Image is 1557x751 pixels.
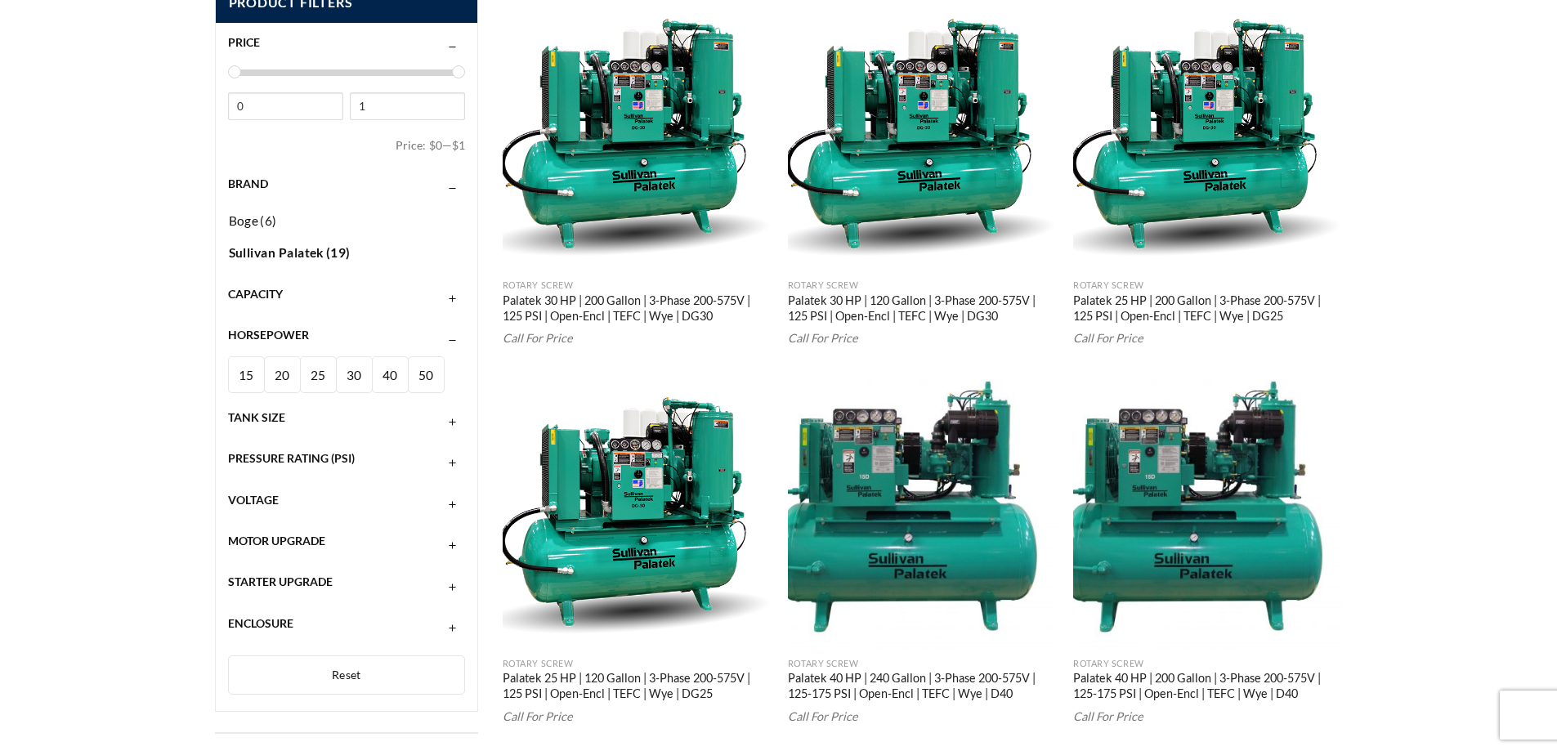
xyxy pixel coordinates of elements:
span: — [442,138,452,152]
span: 50 HP [417,368,435,419]
p: Rotary Screw [788,659,1058,669]
span: $0 [429,138,442,152]
button: 50 HP [408,356,445,393]
a: Palatek 25 HP | 120 Gallon | 3-Phase 200-575V | 125 PSI | Open-Encl | TEFC | Wye | DG25 [503,671,772,704]
a: Palatek 25 HP | 200 Gallon | 3-Phase 200-575V | 125 PSI | Open-Encl | TEFC | Wye | DG25 [1073,293,1343,326]
span: Price [228,35,260,49]
span: Voltage [228,493,279,507]
span: Reset [332,668,361,682]
p: Rotary Screw [1073,659,1343,669]
button: Sullivan Palatek(19) [228,237,351,269]
img: Palatek 40 HP | 200 Gallon | 3-Phase 200-575V | 125-175 PSI | Open-Encl | TEFC | Wye | D40 [1073,380,1343,650]
span: Starter Upgrade [228,574,333,588]
span: 40 HP [381,368,399,419]
span: Brand [228,177,268,190]
span: (6) [258,212,276,230]
span: 25 HP [309,368,327,419]
p: Rotary Screw [788,280,1058,291]
em: Call For Price [788,331,858,345]
span: 30 HP [345,368,363,419]
em: Call For Price [788,709,858,723]
span: Horsepower [228,328,309,342]
button: 15 HP [228,356,265,393]
a: Palatek 40 HP | 240 Gallon | 3-Phase 200-575V | 125-175 PSI | Open-Encl | TEFC | Wye | D40 [788,671,1058,704]
img: Palatek 30 HP | 200 Gallon | 3-Phase 200-575V | 125 PSI | Open-Encl | TEFC | Wye | DG30 [503,2,772,271]
span: Tank Size [228,410,285,424]
img: Palatek 25 HP | 200 Gallon | 3-Phase 200-575V | 125 PSI | Open-Encl | TEFC | Wye | DG25 [1073,2,1343,271]
button: 40 HP [372,356,409,393]
span: Sullivan Palatek [229,245,324,260]
span: $1 [452,138,465,152]
span: (19) [324,244,351,262]
a: Palatek 30 HP | 120 Gallon | 3-Phase 200-575V | 125 PSI | Open-Encl | TEFC | Wye | DG30 [788,293,1058,326]
button: Boge(6) [228,205,278,237]
p: Rotary Screw [503,659,772,669]
p: Rotary Screw [1073,280,1343,291]
a: Palatek 30 HP | 200 Gallon | 3-Phase 200-575V | 125 PSI | Open-Encl | TEFC | Wye | DG30 [503,293,772,326]
span: Price: [396,132,429,159]
p: Rotary Screw [503,280,772,291]
button: 30 HP [336,356,373,393]
img: Palatek 30 HP | 120 Gallon | 3-Phase 200-575V | 125 PSI | Open-Encl | TEFC | Wye | DG30 [788,2,1058,271]
input: Min price [228,92,343,120]
em: Call For Price [503,331,573,345]
span: 20 HP [273,368,291,419]
img: Palatek 25 HP | 120 Gallon | 3-Phase 200-575V | 125 PSI | Open-Encl | TEFC | Wye | DG25 [503,380,772,650]
em: Call For Price [1073,331,1143,345]
span: Capacity [228,287,283,301]
em: Call For Price [1073,709,1143,723]
img: Palatek 40 HP | 240 Gallon | 3-Phase 200-575V | 125-175 PSI | Open-Encl | TEFC | Wye | D40 [788,380,1058,650]
span: Motor Upgrade [228,534,325,548]
em: Call For Price [503,709,573,723]
span: Enclosure [228,616,293,630]
span: Pressure Rating (PSI) [228,451,355,465]
button: 20 HP [264,356,301,393]
input: Max price [350,92,465,120]
a: Palatek 40 HP | 200 Gallon | 3-Phase 200-575V | 125-175 PSI | Open-Encl | TEFC | Wye | D40 [1073,671,1343,704]
button: 25 HP [300,356,337,393]
span: Boge [229,213,259,228]
span: 15 HP [237,368,255,419]
button: Reset [228,655,466,695]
